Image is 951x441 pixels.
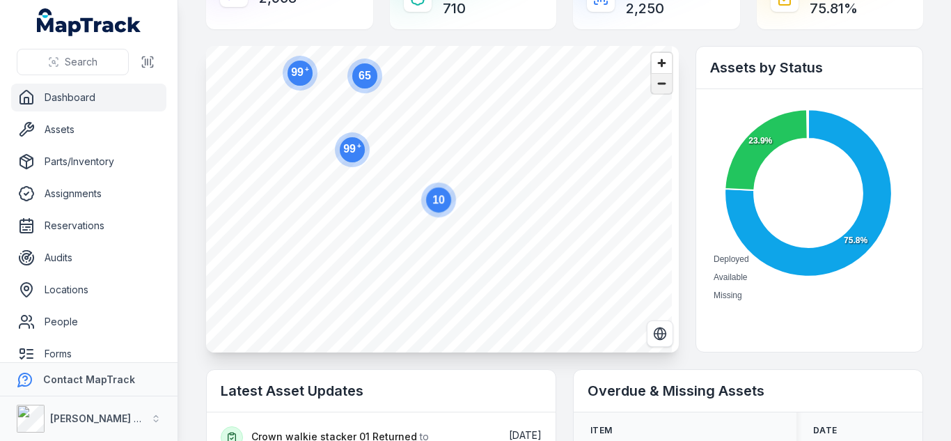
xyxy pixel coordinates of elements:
[11,148,166,176] a: Parts/Inventory
[359,70,371,82] text: 65
[43,373,135,385] strong: Contact MapTrack
[509,429,542,441] span: [DATE]
[588,381,909,401] h2: Overdue & Missing Assets
[11,340,166,368] a: Forms
[357,142,361,150] tspan: +
[305,65,309,73] tspan: +
[50,412,147,424] strong: [PERSON_NAME] Air
[652,73,672,93] button: Zoom out
[11,276,166,304] a: Locations
[432,194,445,206] text: 10
[652,53,672,73] button: Zoom in
[714,254,749,264] span: Deployed
[221,381,542,401] h2: Latest Asset Updates
[11,308,166,336] a: People
[17,49,129,75] button: Search
[11,84,166,111] a: Dashboard
[65,55,97,69] span: Search
[11,116,166,144] a: Assets
[590,425,612,436] span: Item
[291,65,309,78] text: 99
[11,180,166,208] a: Assignments
[11,212,166,240] a: Reservations
[509,429,542,441] time: 19/09/2025, 3:19:44 pm
[647,320,673,347] button: Switch to Satellite View
[11,244,166,272] a: Audits
[710,58,909,77] h2: Assets by Status
[813,425,837,436] span: Date
[714,291,742,300] span: Missing
[714,272,747,282] span: Available
[37,8,141,36] a: MapTrack
[206,46,672,353] canvas: Map
[343,142,361,155] text: 99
